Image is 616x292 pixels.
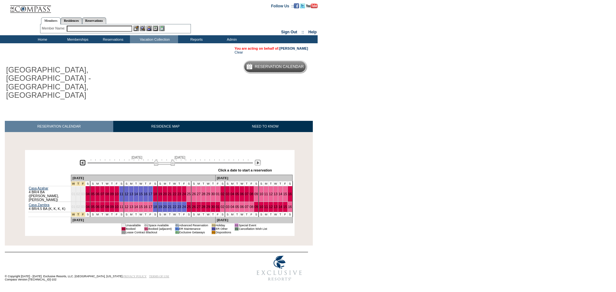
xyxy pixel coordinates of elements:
[91,192,95,196] a: 05
[238,223,267,227] td: Special Event
[187,192,191,196] a: 25
[213,35,249,43] td: Admin
[254,181,259,186] td: S
[115,205,119,209] a: 10
[129,181,134,186] td: M
[211,230,215,234] td: 01
[230,212,235,217] td: M
[182,205,186,209] a: 24
[149,192,152,196] a: 17
[114,212,119,217] td: F
[105,205,109,209] a: 08
[201,192,205,196] a: 28
[125,230,172,234] td: Lease Contract Blackout
[119,181,124,186] td: S
[235,46,308,50] span: You are acting on behalf of:
[76,181,81,186] td: Spring Break Wk 4 2026 - Saturday to Saturday
[91,205,95,209] a: 05
[129,205,133,209] a: 13
[278,181,283,186] td: T
[244,181,249,186] td: T
[85,212,90,217] td: S
[306,4,318,8] img: Subscribe to our YouTube Channel
[273,181,278,186] td: W
[71,186,76,202] td: 01
[122,223,125,227] td: 01
[163,205,167,209] a: 20
[175,223,179,227] td: 01
[216,205,220,209] a: 01
[100,212,105,217] td: T
[218,168,272,172] div: Click a date to start a reservation
[110,205,114,209] a: 09
[182,192,186,196] a: 24
[269,205,273,209] a: 12
[186,212,191,217] td: S
[240,205,244,209] a: 06
[178,35,213,43] td: Reports
[71,175,215,181] td: [DATE]
[158,205,162,209] a: 19
[167,212,172,217] td: T
[306,4,318,7] a: Subscribe to our YouTube Channel
[302,30,304,34] span: ::
[42,26,66,31] div: Member Name:
[148,223,172,227] td: Space Available
[245,205,249,209] a: 07
[218,121,313,132] a: NEED TO KNOW
[197,205,201,209] a: 27
[29,203,50,207] a: Casa Zambra
[149,275,169,278] a: TERMS OF USE
[179,223,208,227] td: Advanced Reservation
[90,212,95,217] td: S
[158,192,162,196] a: 19
[206,181,211,186] td: W
[95,35,130,43] td: Reservations
[192,205,196,209] a: 26
[196,212,201,217] td: M
[5,64,149,101] h1: [GEOGRAPHIC_DATA], [GEOGRAPHIC_DATA] - [GEOGRAPHIC_DATA], [GEOGRAPHIC_DATA]
[206,212,211,217] td: W
[177,181,182,186] td: T
[210,181,215,186] td: T
[59,35,95,43] td: Memberships
[71,212,76,217] td: Spring Break Wk 4 2026 - Saturday to Saturday
[149,205,152,209] a: 17
[215,175,292,181] td: [DATE]
[119,212,124,217] td: S
[259,212,263,217] td: S
[71,217,215,223] td: [DATE]
[177,205,181,209] a: 23
[259,205,263,209] a: 10
[235,212,240,217] td: T
[283,192,287,196] a: 15
[255,160,261,166] img: Next
[274,205,278,209] a: 13
[235,181,240,186] td: T
[220,181,225,186] td: S
[158,181,162,186] td: S
[148,212,153,217] td: F
[287,212,292,217] td: S
[173,205,176,209] a: 22
[153,26,158,31] img: Reservations
[225,212,230,217] td: S
[269,192,273,196] a: 12
[24,35,59,43] td: Home
[211,227,215,230] td: 01
[90,181,95,186] td: S
[249,212,254,217] td: F
[271,3,294,8] td: Follow Us ::
[201,212,206,217] td: T
[216,223,231,227] td: Holiday
[211,192,215,196] a: 30
[226,192,229,196] a: 03
[186,181,191,186] td: S
[274,192,278,196] a: 13
[210,212,215,217] td: T
[76,212,81,217] td: Spring Break Wk 4 2026 - Saturday to Saturday
[71,181,76,186] td: Spring Break Wk 4 2026 - Saturday to Saturday
[148,227,172,230] td: Booked (adjacent)
[300,4,305,7] a: Follow us on Twitter
[105,192,109,196] a: 08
